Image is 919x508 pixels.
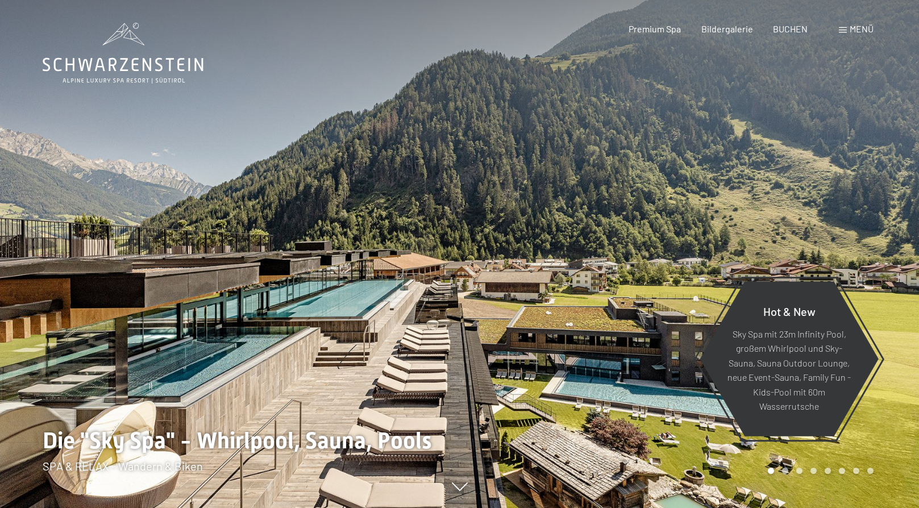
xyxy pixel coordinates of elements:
div: Carousel Page 1 (Current Slide) [768,468,774,474]
span: Menü [850,23,874,34]
div: Carousel Page 4 [810,468,817,474]
p: Sky Spa mit 23m Infinity Pool, großem Whirlpool und Sky-Sauna, Sauna Outdoor Lounge, neue Event-S... [727,326,851,414]
span: Hot & New [763,304,816,318]
a: Premium Spa [629,23,681,34]
div: Carousel Page 3 [796,468,802,474]
div: Carousel Page 6 [839,468,845,474]
a: BUCHEN [773,23,808,34]
div: Carousel Page 5 [825,468,831,474]
div: Carousel Page 2 [782,468,788,474]
div: Carousel Pagination [764,468,874,474]
a: Bildergalerie [701,23,753,34]
div: Carousel Page 8 [867,468,874,474]
a: Hot & New Sky Spa mit 23m Infinity Pool, großem Whirlpool und Sky-Sauna, Sauna Outdoor Lounge, ne... [699,281,879,437]
div: Carousel Page 7 [853,468,859,474]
